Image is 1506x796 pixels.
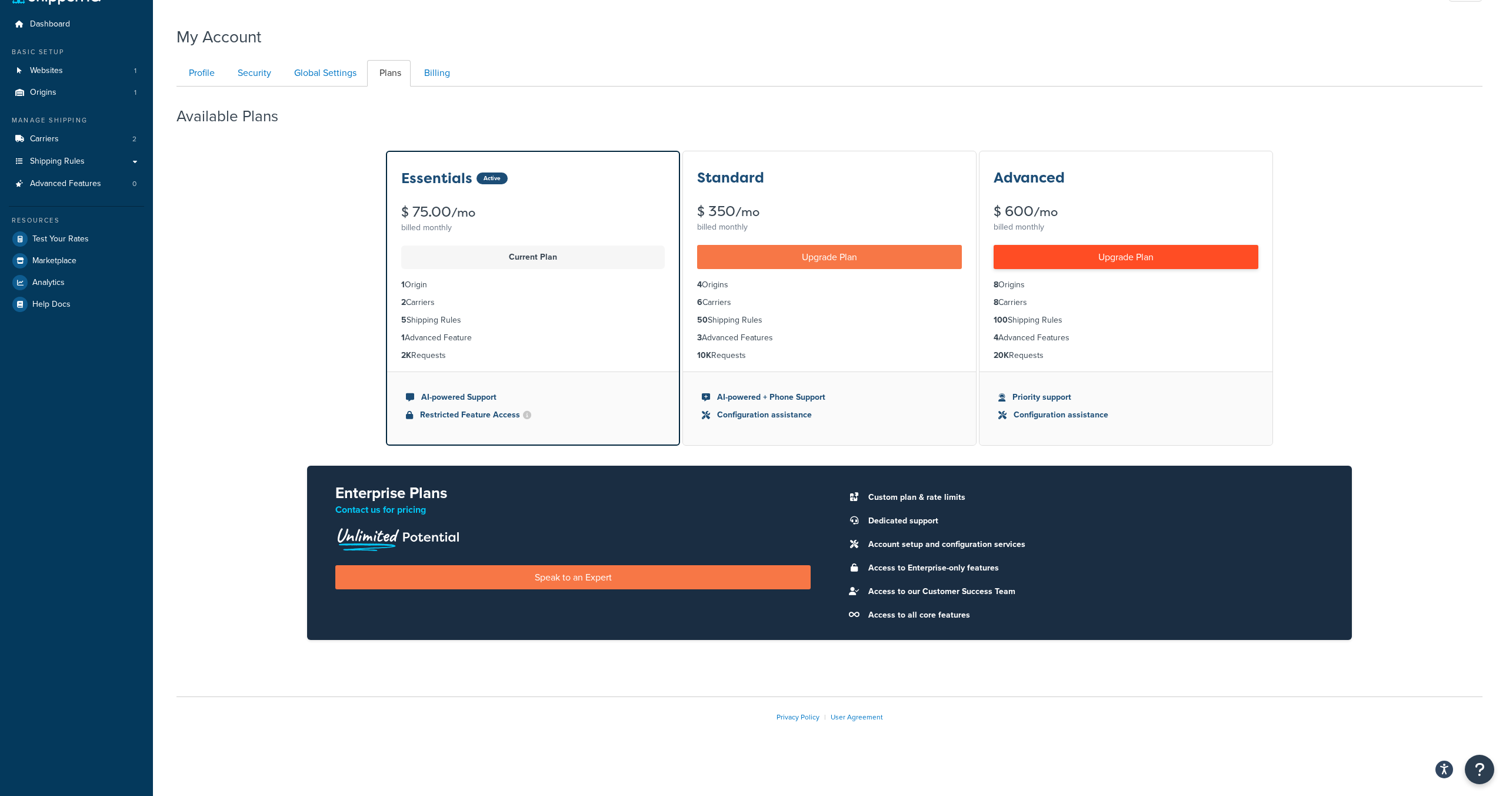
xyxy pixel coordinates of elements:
[697,349,962,362] li: Requests
[9,173,144,195] li: Advanced Features
[451,204,475,221] small: /mo
[132,134,136,144] span: 2
[32,300,71,310] span: Help Docs
[1465,755,1494,784] button: Open Resource Center
[225,60,281,87] a: Security
[697,314,708,326] strong: 50
[401,314,665,327] li: Shipping Rules
[697,170,764,185] h3: Standard
[176,25,261,48] h1: My Account
[30,19,70,29] span: Dashboard
[401,278,405,291] strong: 1
[9,47,144,57] div: Basic Setup
[30,134,59,144] span: Carriers
[30,66,63,76] span: Websites
[132,179,136,189] span: 0
[994,219,1258,236] div: billed monthly
[134,66,136,76] span: 1
[282,60,366,87] a: Global Settings
[9,294,144,315] a: Help Docs
[994,314,1258,327] li: Shipping Rules
[994,204,1258,219] div: $ 600
[406,391,660,404] li: AI-powered Support
[697,331,702,344] strong: 3
[697,278,702,291] strong: 4
[824,712,826,722] span: |
[994,349,1258,362] li: Requests
[994,296,1258,309] li: Carriers
[335,524,460,551] img: Unlimited Potential
[994,314,1008,326] strong: 100
[401,331,665,344] li: Advanced Feature
[862,560,1324,576] li: Access to Enterprise-only features
[401,314,407,326] strong: 5
[9,250,144,271] a: Marketplace
[335,502,811,518] p: Contact us for pricing
[367,60,411,87] a: Plans
[697,204,962,219] div: $ 350
[9,115,144,125] div: Manage Shipping
[697,245,962,269] a: Upgrade Plan
[9,60,144,82] a: Websites 1
[998,409,1254,422] li: Configuration assistance
[134,88,136,98] span: 1
[412,60,459,87] a: Billing
[335,485,811,502] h2: Enterprise Plans
[994,278,1258,291] li: Origins
[831,712,883,722] a: User Agreement
[335,565,811,589] a: Speak to an Expert
[697,278,962,291] li: Origins
[176,60,224,87] a: Profile
[176,108,296,125] h2: Available Plans
[862,513,1324,529] li: Dedicated support
[697,296,702,309] strong: 6
[401,171,472,186] h3: Essentials
[994,349,1009,361] strong: 20K
[401,349,665,362] li: Requests
[697,219,962,236] div: billed monthly
[702,409,957,422] li: Configuration assistance
[862,489,1324,506] li: Custom plan & rate limits
[408,249,658,266] p: Current Plan
[9,14,144,35] a: Dashboard
[30,157,85,167] span: Shipping Rules
[401,349,411,361] strong: 2K
[30,179,101,189] span: Advanced Features
[477,173,508,184] div: Active
[9,128,144,150] a: Carriers 2
[9,215,144,225] div: Resources
[697,349,711,361] strong: 10K
[998,391,1254,404] li: Priority support
[9,228,144,250] a: Test Your Rates
[994,245,1258,269] a: Upgrade Plan
[994,331,998,344] strong: 4
[32,234,89,244] span: Test Your Rates
[9,272,144,293] li: Analytics
[9,82,144,104] a: Origins 1
[9,151,144,173] a: Shipping Rules
[862,607,1324,623] li: Access to all core features
[30,88,56,98] span: Origins
[9,173,144,195] a: Advanced Features 0
[697,314,962,327] li: Shipping Rules
[32,256,76,266] span: Marketplace
[994,296,998,309] strong: 8
[401,296,665,309] li: Carriers
[994,331,1258,344] li: Advanced Features
[697,296,962,309] li: Carriers
[9,128,144,150] li: Carriers
[9,60,144,82] li: Websites
[697,331,962,344] li: Advanced Features
[401,331,405,344] strong: 1
[735,204,759,220] small: /mo
[401,278,665,291] li: Origin
[401,296,406,309] strong: 2
[406,409,660,422] li: Restricted Feature Access
[862,583,1324,600] li: Access to our Customer Success Team
[1034,204,1058,220] small: /mo
[777,712,819,722] a: Privacy Policy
